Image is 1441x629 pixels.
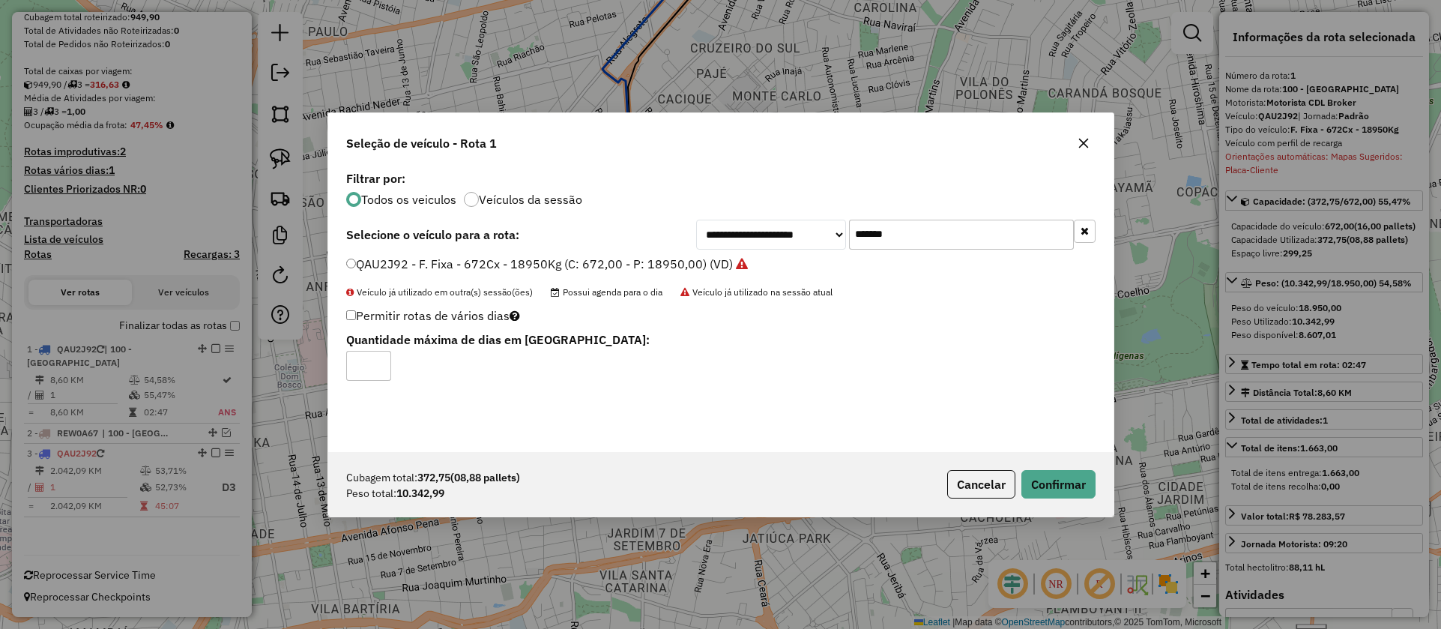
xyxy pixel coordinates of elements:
[551,286,662,298] span: Possui agenda para o dia
[417,470,520,486] strong: 372,75
[346,331,840,349] label: Quantidade máxima de dias em [GEOGRAPHIC_DATA]:
[346,169,1096,187] label: Filtrar por:
[1021,470,1096,499] button: Confirmar
[450,471,520,484] span: (08,88 pallets)
[680,286,833,298] span: Veículo já utilizado na sessão atual
[346,255,748,273] label: QAU2J92 - F. Fixa - 672Cx - 18950Kg (C: 672,00 - P: 18950,00) (VD)
[510,310,520,322] i: Selecione pelo menos um veículo
[361,193,456,205] label: Todos os veiculos
[479,193,582,205] label: Veículos da sessão
[346,134,497,152] span: Seleção de veículo - Rota 1
[346,310,356,320] input: Permitir rotas de vários dias
[346,259,356,268] input: QAU2J92 - F. Fixa - 672Cx - 18950Kg (C: 672,00 - P: 18950,00) (VD)
[947,470,1015,499] button: Cancelar
[346,470,417,486] span: Cubagem total:
[736,258,748,270] i: Veículo já utilizado na sessão atual
[346,286,533,298] span: Veículo já utilizado em outra(s) sessão(ões)
[346,486,396,502] span: Peso total:
[396,486,444,502] strong: 10.342,99
[346,227,519,242] strong: Selecione o veículo para a rota:
[346,301,520,330] label: Permitir rotas de vários dias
